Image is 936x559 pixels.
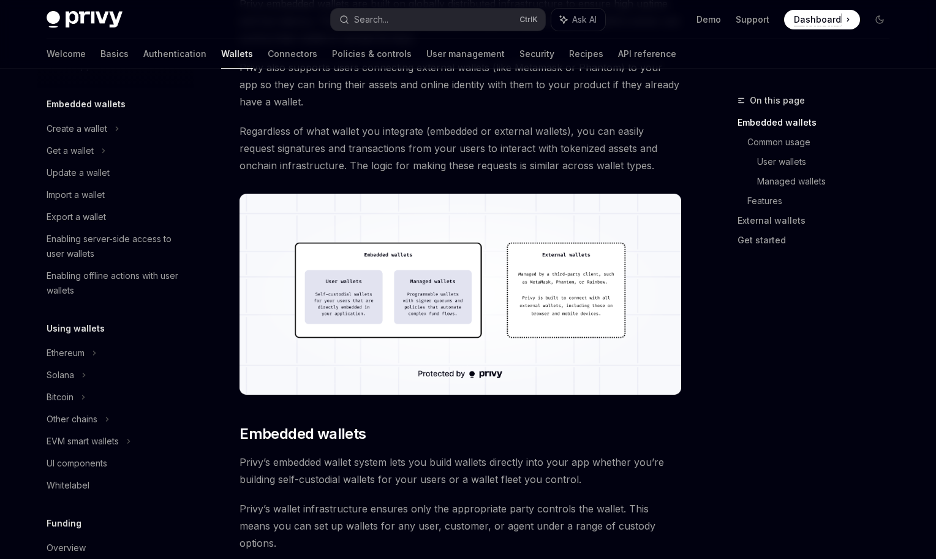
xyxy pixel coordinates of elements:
[47,346,85,360] div: Ethereum
[47,97,126,112] h5: Embedded wallets
[268,39,317,69] a: Connectors
[332,39,412,69] a: Policies & controls
[47,165,110,180] div: Update a wallet
[37,537,194,559] a: Overview
[240,500,681,552] span: Privy’s wallet infrastructure ensures only the appropriate party controls the wallet. This means ...
[736,13,769,26] a: Support
[794,13,841,26] span: Dashboard
[738,113,899,132] a: Embedded wallets
[47,268,186,298] div: Enabling offline actions with user wallets
[240,59,681,110] span: Privy also supports users connecting external wallets (like Metamask or Phantom) to your app so t...
[47,390,74,405] div: Bitcoin
[331,9,545,31] button: Search...CtrlK
[870,10,889,29] button: Toggle dark mode
[426,39,505,69] a: User management
[618,39,676,69] a: API reference
[47,210,106,224] div: Export a wallet
[100,39,129,69] a: Basics
[47,232,186,261] div: Enabling server-side access to user wallets
[240,194,681,395] img: images/walletoverview.png
[37,184,194,206] a: Import a wallet
[519,39,554,69] a: Security
[47,456,107,471] div: UI components
[354,12,388,27] div: Search...
[240,123,681,174] span: Regardless of what wallet you integrate (embedded or external wallets), you can easily request si...
[750,93,805,108] span: On this page
[37,228,194,265] a: Enabling server-side access to user wallets
[47,434,119,449] div: EVM smart wallets
[47,39,86,69] a: Welcome
[37,162,194,184] a: Update a wallet
[747,191,899,211] a: Features
[738,211,899,230] a: External wallets
[47,143,94,158] div: Get a wallet
[747,132,899,152] a: Common usage
[519,15,538,25] span: Ctrl K
[47,321,105,336] h5: Using wallets
[37,452,194,474] a: UI components
[143,39,206,69] a: Authentication
[569,39,603,69] a: Recipes
[240,454,681,488] span: Privy’s embedded wallet system lets you build wallets directly into your app whether you’re build...
[47,478,89,493] div: Whitelabel
[784,10,860,29] a: Dashboard
[47,412,97,427] div: Other chains
[221,39,253,69] a: Wallets
[47,368,74,382] div: Solana
[757,152,899,172] a: User wallets
[738,230,899,250] a: Get started
[37,206,194,228] a: Export a wallet
[696,13,721,26] a: Demo
[757,172,899,191] a: Managed wallets
[572,13,597,26] span: Ask AI
[47,188,105,202] div: Import a wallet
[551,9,605,31] button: Ask AI
[47,516,81,531] h5: Funding
[37,265,194,302] a: Enabling offline actions with user wallets
[37,474,194,496] a: Whitelabel
[47,121,107,136] div: Create a wallet
[240,424,366,444] span: Embedded wallets
[47,541,86,555] div: Overview
[47,11,123,28] img: dark logo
